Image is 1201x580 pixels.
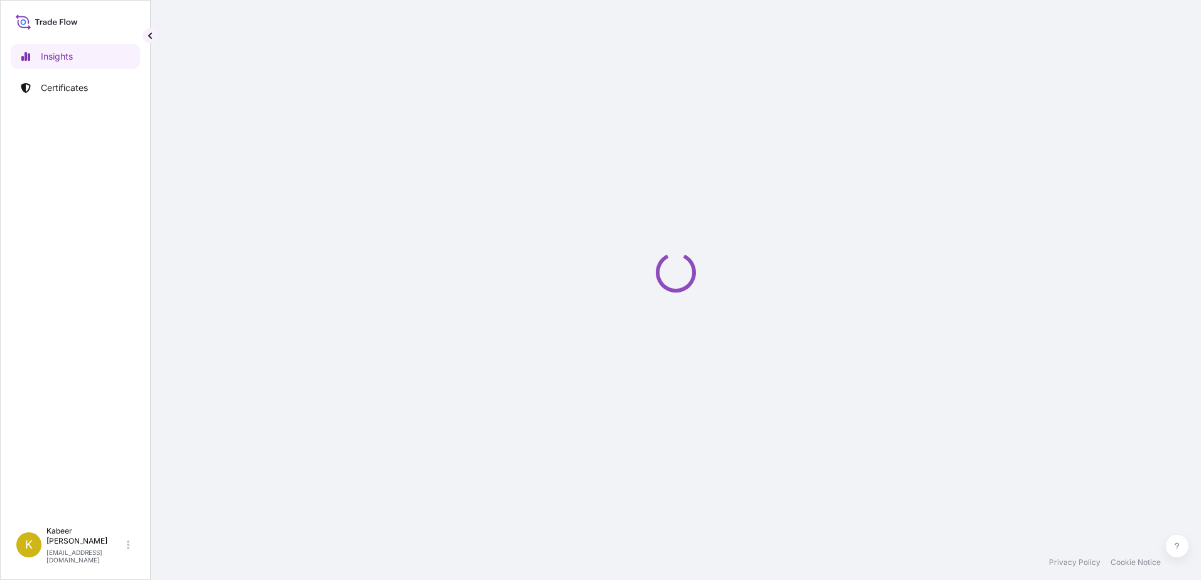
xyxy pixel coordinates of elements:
[11,75,140,100] a: Certificates
[25,539,33,551] span: K
[1049,557,1100,567] a: Privacy Policy
[41,50,73,63] p: Insights
[46,526,124,546] p: Kabeer [PERSON_NAME]
[46,549,124,564] p: [EMAIL_ADDRESS][DOMAIN_NAME]
[1111,557,1161,567] a: Cookie Notice
[11,44,140,69] a: Insights
[41,82,88,94] p: Certificates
